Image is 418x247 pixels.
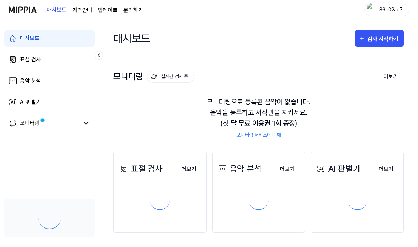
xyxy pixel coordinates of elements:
div: 대시보드 [113,27,150,50]
div: 표절 검사 [20,55,41,64]
div: 음악 분석 [20,77,41,85]
button: 더보기 [373,162,399,176]
a: 모니터링 [9,119,79,127]
div: 검사 시작하기 [367,34,400,44]
a: 모니터링 서비스에 대해 [236,131,281,139]
button: 더보기 [378,69,404,84]
div: AI 판별기 [20,98,41,106]
a: 업데이트 [98,6,118,15]
a: 음악 분석 [4,72,95,89]
div: 모니터링 [20,119,40,127]
button: profile36c02ad7 [364,4,409,16]
button: 더보기 [274,162,300,176]
div: 모니터링으로 등록된 음악이 없습니다. 음악을 등록하고 저작권을 지키세요. (첫 달 무료 이용권 1회 증정) [113,88,404,147]
a: 표절 검사 [4,51,95,68]
a: 문의하기 [123,6,143,15]
div: 음악 분석 [217,163,261,175]
div: 대시보드 [20,34,40,43]
div: 모니터링 [113,71,194,83]
a: 가격안내 [72,6,92,15]
button: 더보기 [176,162,202,176]
div: 36c02ad7 [377,6,405,13]
a: 대시보드 [4,30,95,47]
div: 표절 검사 [118,163,163,175]
img: monitoring Icon [151,74,157,79]
img: profile [367,3,375,17]
button: 실시간 검사 중 [147,71,194,83]
a: AI 판별기 [4,94,95,111]
button: 검사 시작하기 [355,30,404,47]
div: AI 판별기 [315,163,360,175]
a: 대시보드 [47,0,67,20]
